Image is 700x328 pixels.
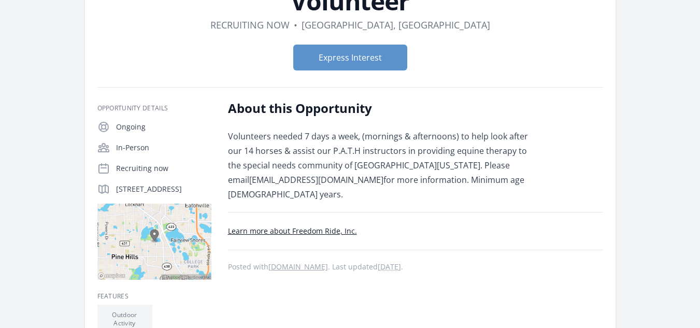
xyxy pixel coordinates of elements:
[97,204,211,280] img: Map
[116,163,211,174] p: Recruiting now
[228,263,603,271] p: Posted with . Last updated .
[293,45,407,70] button: Express Interest
[97,292,211,301] h3: Features
[210,18,290,32] dd: Recruiting now
[116,122,211,132] p: Ongoing
[268,262,328,272] a: [DOMAIN_NAME]
[228,100,531,117] h2: About this Opportunity
[116,184,211,194] p: [STREET_ADDRESS]
[378,262,401,272] abbr: Tue, Jul 22, 2025 4:26 PM
[228,226,357,236] a: Learn more about Freedom Ride, Inc.
[302,18,490,32] dd: [GEOGRAPHIC_DATA], [GEOGRAPHIC_DATA]
[97,104,211,112] h3: Opportunity Details
[294,18,297,32] div: •
[228,129,531,202] p: Volunteers needed 7 days a week, (mornings & afternoons) to help look after our 14 horses & assis...
[116,142,211,153] p: In-Person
